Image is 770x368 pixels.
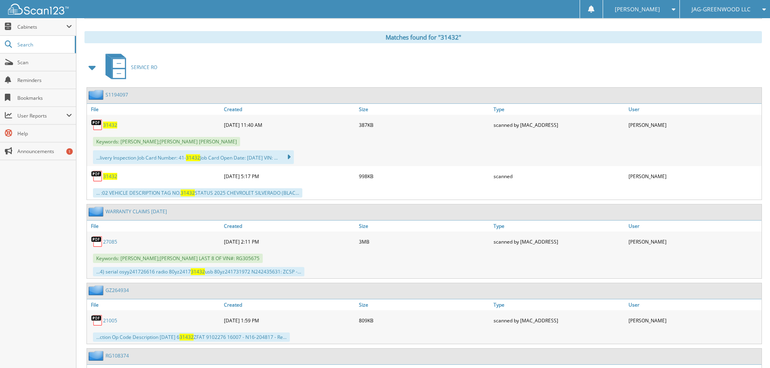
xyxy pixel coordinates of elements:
div: [DATE] 11:40 AM [222,117,357,133]
a: Size [357,104,492,115]
div: ...ction Op Code Description [DATE] 6 ZFAT 9102276 16007 - N16-204817 - Re... [93,332,290,342]
div: [PERSON_NAME] [627,312,762,328]
span: User Reports [17,112,66,119]
span: Scan [17,59,72,66]
img: PDF.png [91,119,103,131]
span: 31432 [191,268,205,275]
div: [DATE] 2:11 PM [222,233,357,250]
span: 31432 [186,154,200,161]
img: folder2.png [89,90,105,100]
img: folder2.png [89,351,105,361]
a: 27085 [103,238,117,245]
span: Reminders [17,77,72,84]
div: Matches found for "31432" [84,31,762,43]
a: Size [357,299,492,310]
span: 31432 [179,334,194,341]
a: 21005 [103,317,117,324]
span: 31432 [181,189,195,196]
div: ... :02 VEHICLE DESCRIPTION TAG NO. STATUS 2025 CHEVROLET SILVERADO (BLAC... [93,188,302,198]
img: PDF.png [91,170,103,182]
div: scanned [492,168,627,184]
div: 998KB [357,168,492,184]
a: File [87,221,222,231]
div: scanned by [MAC_ADDRESS] [492,233,627,250]
a: Created [222,104,357,115]
div: 387KB [357,117,492,133]
div: [DATE] 5:17 PM [222,168,357,184]
a: Type [492,221,627,231]
img: PDF.png [91,236,103,248]
span: Help [17,130,72,137]
span: Keywords: [PERSON_NAME];[PERSON_NAME] [PERSON_NAME] [93,137,240,146]
a: 31432 [103,173,117,180]
span: Keywords: [PERSON_NAME];[PERSON_NAME] LAST 8 OF VIN#: RG305675 [93,254,263,263]
span: Bookmarks [17,95,72,101]
a: Created [222,299,357,310]
img: folder2.png [89,206,105,217]
a: Type [492,299,627,310]
img: scan123-logo-white.svg [8,4,69,15]
span: Cabinets [17,23,66,30]
a: SERVICE RO [101,51,157,83]
div: [PERSON_NAME] [627,117,762,133]
img: folder2.png [89,285,105,295]
a: WARRANTY CLAIMS [DATE] [105,208,167,215]
a: User [627,221,762,231]
div: 1 [66,148,73,155]
a: 31432 [103,122,117,128]
div: [PERSON_NAME] [627,233,762,250]
a: GZ264934 [105,287,129,294]
span: Announcements [17,148,72,155]
div: [DATE] 1:59 PM [222,312,357,328]
div: 809KB [357,312,492,328]
div: ...livery Inspection Job Card Number: 41- Job Card Open Date: [DATE] VIN: ... [93,150,294,164]
a: Size [357,221,492,231]
a: Created [222,221,357,231]
a: User [627,104,762,115]
span: [PERSON_NAME] [615,7,660,12]
div: 3MB [357,233,492,250]
a: RG108374 [105,352,129,359]
span: SERVICE RO [131,64,157,71]
a: File [87,299,222,310]
a: S1194097 [105,91,128,98]
span: JAG-GREENWOOD LLC [692,7,751,12]
div: scanned by [MAC_ADDRESS] [492,117,627,133]
div: ...4) serial osyy241726616 radio 80yz2417 usb 80yz241731972 N242435631: ZCSP -... [93,267,304,276]
a: User [627,299,762,310]
a: File [87,104,222,115]
div: [PERSON_NAME] [627,168,762,184]
span: Search [17,41,71,48]
div: scanned by [MAC_ADDRESS] [492,312,627,328]
img: PDF.png [91,314,103,326]
a: Type [492,104,627,115]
